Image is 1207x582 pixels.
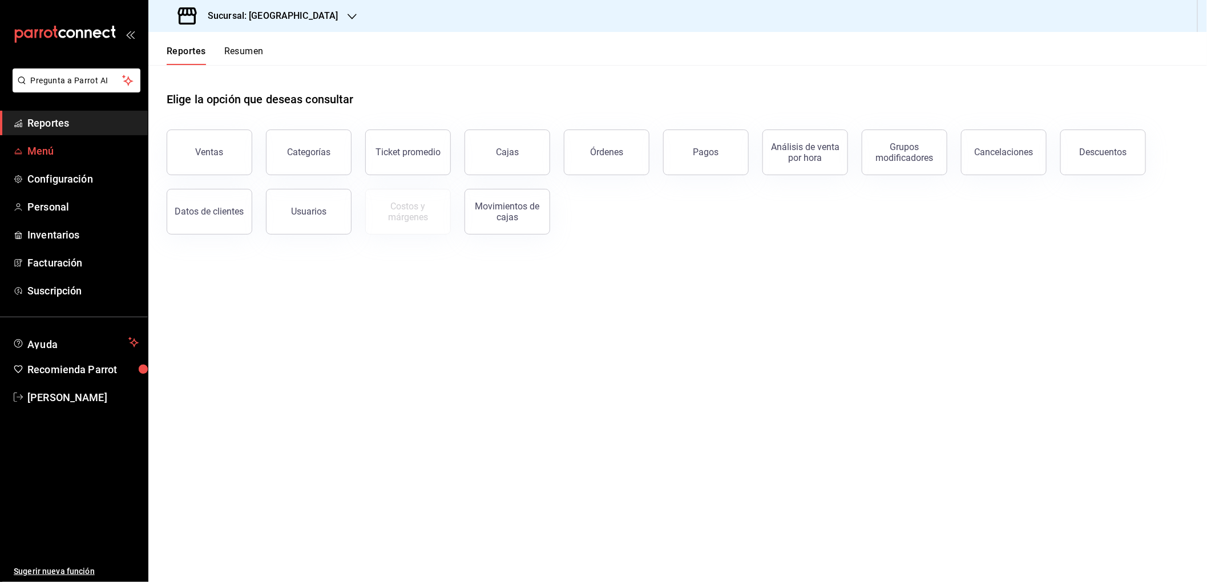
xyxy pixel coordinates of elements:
[465,130,550,175] button: Cajas
[693,147,719,157] div: Pagos
[287,147,330,157] div: Categorías
[365,130,451,175] button: Ticket promedio
[27,143,139,159] span: Menú
[590,147,623,157] div: Órdenes
[167,46,264,65] div: navigation tabs
[496,147,519,157] div: Cajas
[126,30,135,39] button: open_drawer_menu
[1060,130,1146,175] button: Descuentos
[266,130,352,175] button: Categorías
[31,75,123,87] span: Pregunta a Parrot AI
[291,206,326,217] div: Usuarios
[167,46,206,65] button: Reportes
[27,227,139,242] span: Inventarios
[869,142,940,163] div: Grupos modificadores
[27,390,139,405] span: [PERSON_NAME]
[14,565,139,577] span: Sugerir nueva función
[266,189,352,235] button: Usuarios
[27,255,139,270] span: Facturación
[365,189,451,235] button: Contrata inventarios para ver este reporte
[862,130,947,175] button: Grupos modificadores
[199,9,338,23] h3: Sucursal: [GEOGRAPHIC_DATA]
[8,83,140,95] a: Pregunta a Parrot AI
[376,147,441,157] div: Ticket promedio
[27,362,139,377] span: Recomienda Parrot
[961,130,1047,175] button: Cancelaciones
[472,201,543,223] div: Movimientos de cajas
[27,199,139,215] span: Personal
[663,130,749,175] button: Pagos
[27,336,124,349] span: Ayuda
[27,171,139,187] span: Configuración
[175,206,244,217] div: Datos de clientes
[13,68,140,92] button: Pregunta a Parrot AI
[27,115,139,131] span: Reportes
[975,147,1034,157] div: Cancelaciones
[167,91,354,108] h1: Elige la opción que deseas consultar
[196,147,224,157] div: Ventas
[167,189,252,235] button: Datos de clientes
[762,130,848,175] button: Análisis de venta por hora
[27,283,139,298] span: Suscripción
[373,201,443,223] div: Costos y márgenes
[224,46,264,65] button: Resumen
[564,130,649,175] button: Órdenes
[770,142,841,163] div: Análisis de venta por hora
[167,130,252,175] button: Ventas
[1080,147,1127,157] div: Descuentos
[465,189,550,235] button: Movimientos de cajas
